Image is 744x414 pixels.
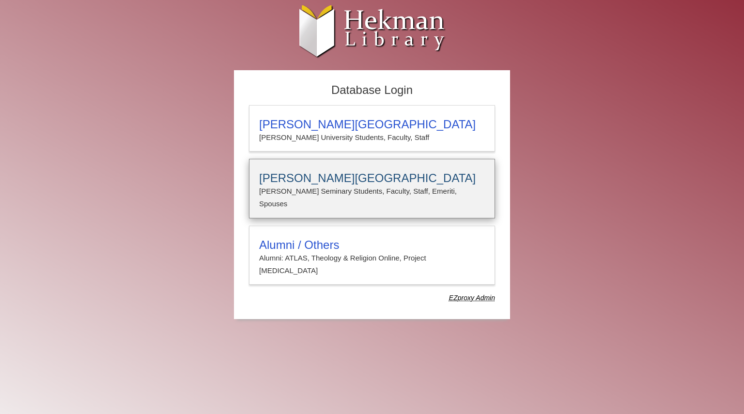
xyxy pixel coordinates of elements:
[259,118,485,131] h3: [PERSON_NAME][GEOGRAPHIC_DATA]
[449,294,495,302] dfn: Use Alumni login
[244,80,500,100] h2: Database Login
[249,105,495,152] a: [PERSON_NAME][GEOGRAPHIC_DATA][PERSON_NAME] University Students, Faculty, Staff
[259,131,485,144] p: [PERSON_NAME] University Students, Faculty, Staff
[259,252,485,277] p: Alumni: ATLAS, Theology & Religion Online, Project [MEDICAL_DATA]
[259,185,485,211] p: [PERSON_NAME] Seminary Students, Faculty, Staff, Emeriti, Spouses
[259,238,485,252] h3: Alumni / Others
[259,238,485,277] summary: Alumni / OthersAlumni: ATLAS, Theology & Religion Online, Project [MEDICAL_DATA]
[249,159,495,218] a: [PERSON_NAME][GEOGRAPHIC_DATA][PERSON_NAME] Seminary Students, Faculty, Staff, Emeriti, Spouses
[259,171,485,185] h3: [PERSON_NAME][GEOGRAPHIC_DATA]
